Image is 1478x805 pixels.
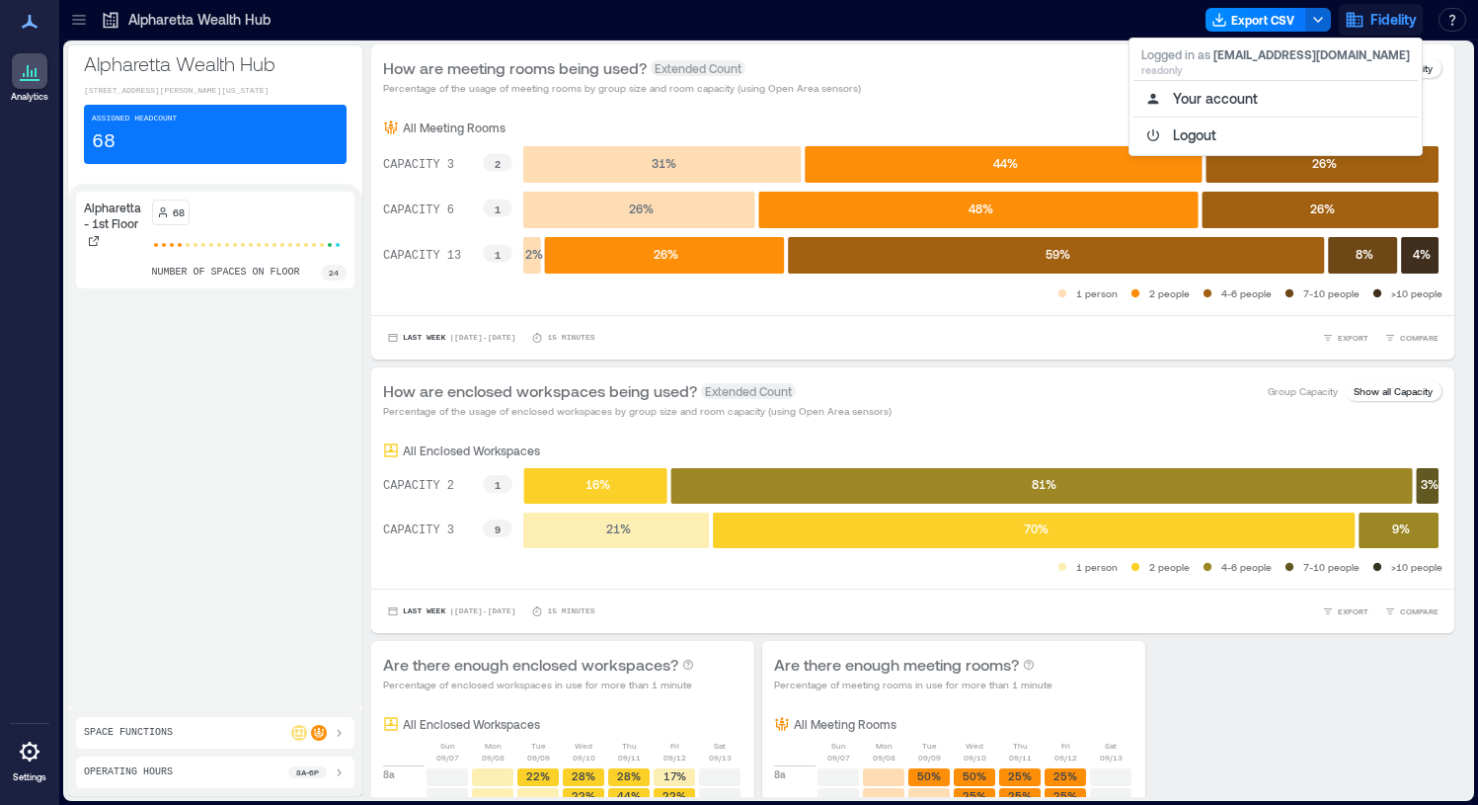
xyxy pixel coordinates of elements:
p: 2 people [1149,285,1190,301]
button: EXPORT [1318,602,1372,621]
p: >10 people [1391,285,1442,301]
p: 09/08 [482,752,505,764]
text: 3 % [1421,477,1439,491]
p: 68 [173,204,185,220]
p: Alpharetta - 1st Floor [84,200,144,231]
text: 44% [617,789,641,802]
p: 09/07 [827,752,850,764]
p: Sun [831,740,846,752]
p: 09/12 [663,752,686,764]
p: Fri [1061,740,1070,752]
span: [EMAIL_ADDRESS][DOMAIN_NAME] [1213,47,1410,61]
button: COMPARE [1380,602,1442,621]
p: Space Functions [84,725,173,741]
p: Operating Hours [84,765,173,780]
text: 2 % [525,247,543,261]
p: 15 minutes [547,332,594,344]
text: 26 % [1310,201,1335,215]
p: Thu [622,740,637,752]
p: 8a - 6p [296,766,319,778]
text: 25% [1008,789,1032,802]
text: 26 % [1312,156,1337,170]
button: Last Week |[DATE]-[DATE] [383,328,519,348]
text: 17% [663,769,686,782]
p: 68 [92,128,116,156]
p: 09/09 [918,752,941,764]
button: Export CSV [1206,8,1306,32]
p: Sat [714,740,726,752]
text: 26 % [654,247,678,261]
p: 09/13 [709,752,732,764]
p: 1 person [1076,559,1118,575]
p: Logged in as [1141,46,1410,62]
p: Group Capacity [1268,383,1338,399]
p: 7-10 people [1303,559,1360,575]
text: 50% [917,769,941,782]
p: 09/07 [436,752,459,764]
p: 4-6 people [1221,559,1272,575]
text: 22% [662,789,686,802]
span: COMPARE [1400,332,1439,344]
button: COMPARE [1380,328,1442,348]
text: CAPACITY 3 [383,523,454,537]
span: Extended Count [701,383,796,399]
text: 48 % [969,201,993,215]
text: 25% [1053,769,1077,782]
p: Assigned Headcount [92,113,177,124]
p: 2 people [1149,559,1190,575]
span: Fidelity [1370,10,1417,30]
button: Fidelity [1339,4,1423,36]
p: Analytics [11,91,48,103]
p: Tue [922,740,937,752]
text: 8 % [1356,247,1373,261]
text: 70 % [1024,522,1049,535]
p: 7-10 people [1303,285,1360,301]
text: CAPACITY 3 [383,158,454,172]
p: Percentage of the usage of meeting rooms by group size and room capacity (using Open Area sensors) [383,80,861,96]
text: 22% [572,789,595,802]
text: CAPACITY 13 [383,249,461,263]
p: How are meeting rooms being used? [383,56,647,80]
p: Tue [531,740,546,752]
text: 28% [572,769,595,782]
p: Wed [966,740,983,752]
text: 9 % [1392,522,1410,535]
text: 25% [963,789,986,802]
text: 44 % [993,156,1018,170]
text: 4 % [1413,247,1431,261]
span: EXPORT [1338,332,1368,344]
p: Mon [485,740,502,752]
p: Percentage of the usage of enclosed workspaces by group size and room capacity (using Open Area s... [383,403,892,419]
a: Settings [6,728,53,789]
text: 16 % [585,477,610,491]
p: All Meeting Rooms [403,120,506,135]
text: 22% [526,769,550,782]
p: Fri [670,740,679,752]
text: 31 % [652,156,676,170]
text: CAPACITY 2 [383,479,454,493]
text: 50% [963,769,986,782]
p: All Enclosed Workspaces [403,443,540,458]
text: 26 % [629,201,654,215]
span: Extended Count [651,60,745,76]
p: 8a [383,766,395,782]
p: Alpharetta Wealth Hub [84,49,347,77]
p: Are there enough meeting rooms? [774,653,1019,677]
button: Last Week |[DATE]-[DATE] [383,602,519,621]
text: CAPACITY 6 [383,203,454,217]
p: 24 [329,267,339,279]
p: readonly [1141,62,1410,78]
p: Mon [876,740,893,752]
text: 81 % [1032,477,1056,491]
text: 21 % [606,522,631,535]
p: 09/08 [873,752,895,764]
p: 15 minutes [547,605,594,617]
p: Percentage of enclosed workspaces in use for more than 1 minute [383,677,694,692]
p: [STREET_ADDRESS][PERSON_NAME][US_STATE] [84,85,347,97]
text: 25% [1008,769,1032,782]
p: 09/10 [573,752,595,764]
a: Analytics [5,47,54,109]
p: All Meeting Rooms [794,716,896,732]
p: Sun [440,740,455,752]
text: 25% [1053,789,1077,802]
